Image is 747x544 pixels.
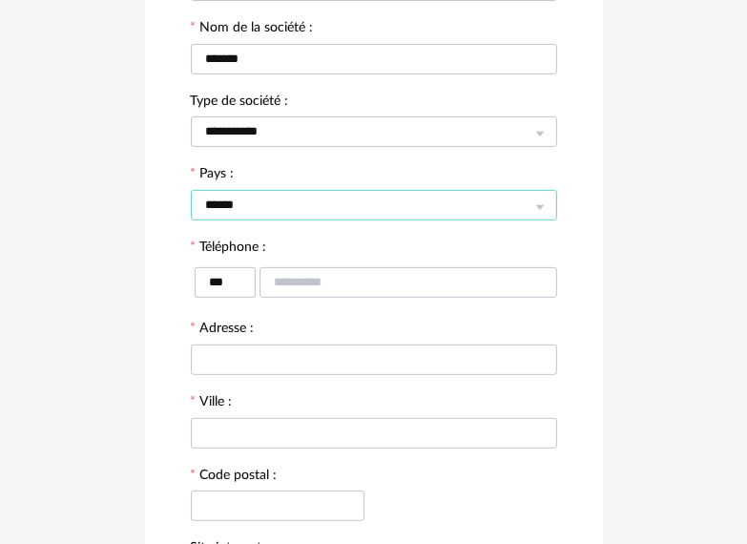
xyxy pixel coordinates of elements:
[191,21,314,38] label: Nom de la société :
[191,322,255,339] label: Adresse :
[191,167,235,184] label: Pays :
[191,94,289,112] label: Type de société :
[191,395,233,412] label: Ville :
[191,241,267,258] label: Téléphone :
[191,469,278,486] label: Code postal :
